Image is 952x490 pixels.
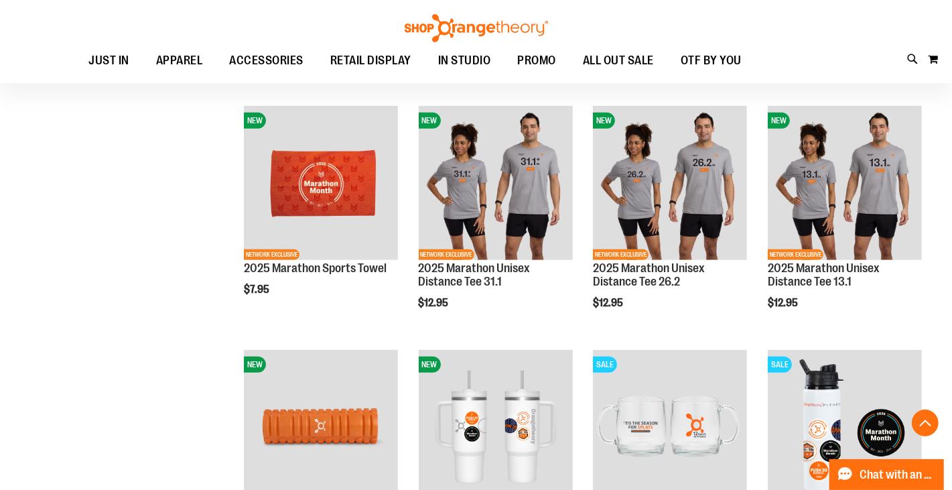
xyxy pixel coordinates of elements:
[419,297,451,309] span: $12.95
[237,99,405,330] div: product
[244,357,266,373] span: NEW
[419,113,441,129] span: NEW
[419,106,573,262] a: 2025 Marathon Unisex Distance Tee 31.1NEWNETWORK EXCLUSIVE
[330,46,411,76] span: RETAIL DISPLAY
[586,99,754,343] div: product
[860,469,936,481] span: Chat with an Expert
[593,106,747,262] a: 2025 Marathon Unisex Distance Tee 26.2NEWNETWORK EXCLUSIVE
[768,113,790,129] span: NEW
[761,99,929,343] div: product
[244,261,387,275] a: 2025 Marathon Sports Towel
[768,106,922,260] img: 2025 Marathon Unisex Distance Tee 13.1
[419,357,441,373] span: NEW
[419,249,474,260] span: NETWORK EXCLUSIVE
[156,46,203,76] span: APPAREL
[517,46,556,76] span: PROMO
[403,14,550,42] img: Shop Orangetheory
[583,46,654,76] span: ALL OUT SALE
[593,113,615,129] span: NEW
[419,261,531,288] a: 2025 Marathon Unisex Distance Tee 31.1
[593,106,747,260] img: 2025 Marathon Unisex Distance Tee 26.2
[244,113,266,129] span: NEW
[768,106,922,262] a: 2025 Marathon Unisex Distance Tee 13.1NEWNETWORK EXCLUSIVE
[419,106,573,260] img: 2025 Marathon Unisex Distance Tee 31.1
[593,249,649,260] span: NETWORK EXCLUSIVE
[768,261,880,288] a: 2025 Marathon Unisex Distance Tee 13.1
[768,249,823,260] span: NETWORK EXCLUSIVE
[593,297,625,309] span: $12.95
[412,99,580,343] div: product
[88,46,129,76] span: JUST IN
[768,297,800,309] span: $12.95
[438,46,491,76] span: IN STUDIO
[768,357,792,373] span: SALE
[244,249,299,260] span: NETWORK EXCLUSIVE
[244,106,398,262] a: 2025 Marathon Sports TowelNEWNETWORK EXCLUSIVE
[829,459,945,490] button: Chat with an Expert
[593,261,705,288] a: 2025 Marathon Unisex Distance Tee 26.2
[912,410,939,436] button: Back To Top
[244,106,398,260] img: 2025 Marathon Sports Towel
[244,284,271,296] span: $7.95
[593,357,617,373] span: SALE
[681,46,742,76] span: OTF BY YOU
[229,46,303,76] span: ACCESSORIES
